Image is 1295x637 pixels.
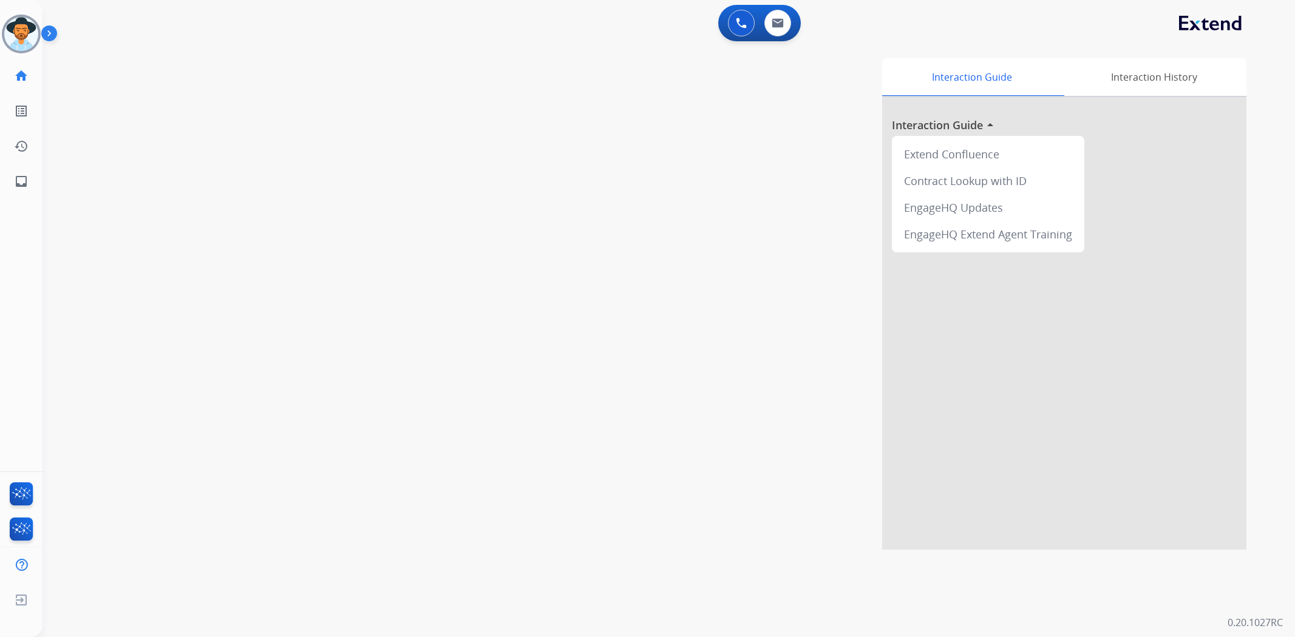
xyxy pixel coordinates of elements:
[14,139,29,153] mat-icon: history
[1228,615,1283,630] p: 0.20.1027RC
[4,17,38,51] img: avatar
[14,69,29,83] mat-icon: home
[1061,58,1246,96] div: Interaction History
[897,141,1079,167] div: Extend Confluence
[897,167,1079,194] div: Contract Lookup with ID
[882,58,1061,96] div: Interaction Guide
[14,174,29,189] mat-icon: inbox
[897,194,1079,221] div: EngageHQ Updates
[897,221,1079,248] div: EngageHQ Extend Agent Training
[14,104,29,118] mat-icon: list_alt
